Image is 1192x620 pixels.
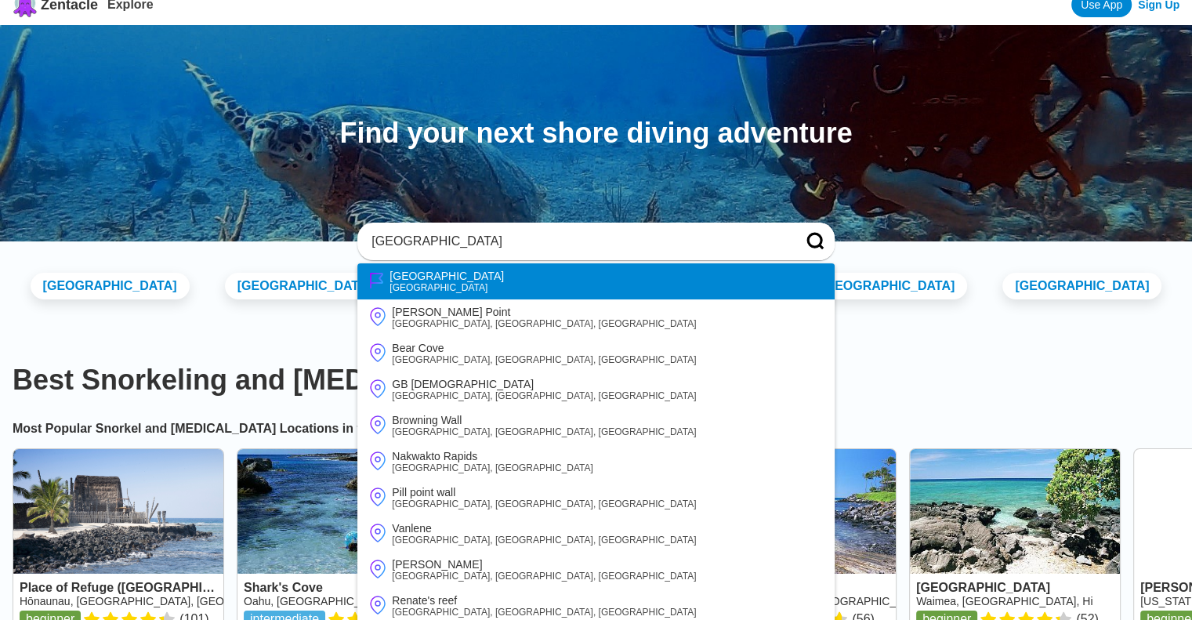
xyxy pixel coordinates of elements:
[808,273,967,299] a: [GEOGRAPHIC_DATA]
[392,594,696,607] div: Renate's reef
[392,342,696,354] div: Bear Cove
[392,522,696,535] div: Vanlene
[392,462,593,473] div: [GEOGRAPHIC_DATA], [GEOGRAPHIC_DATA]
[225,273,384,299] a: [GEOGRAPHIC_DATA]
[13,364,1179,397] h1: Best Snorkeling and [MEDICAL_DATA] Sites in the World
[392,414,696,426] div: Browning Wall
[389,270,504,282] div: [GEOGRAPHIC_DATA]
[392,450,593,462] div: Nakwakto Rapids
[392,318,696,329] div: [GEOGRAPHIC_DATA], [GEOGRAPHIC_DATA], [GEOGRAPHIC_DATA]
[392,390,696,401] div: [GEOGRAPHIC_DATA], [GEOGRAPHIC_DATA], [GEOGRAPHIC_DATA]
[392,354,696,365] div: [GEOGRAPHIC_DATA], [GEOGRAPHIC_DATA], [GEOGRAPHIC_DATA]
[392,607,696,618] div: [GEOGRAPHIC_DATA], [GEOGRAPHIC_DATA], [GEOGRAPHIC_DATA]
[31,273,190,299] a: [GEOGRAPHIC_DATA]
[389,282,504,293] div: [GEOGRAPHIC_DATA]
[392,306,696,318] div: [PERSON_NAME] Point
[392,558,696,571] div: [PERSON_NAME]
[392,571,696,582] div: [GEOGRAPHIC_DATA], [GEOGRAPHIC_DATA], [GEOGRAPHIC_DATA]
[13,422,1179,436] h2: Most Popular Snorkel and [MEDICAL_DATA] Locations in the World
[392,426,696,437] div: [GEOGRAPHIC_DATA], [GEOGRAPHIC_DATA], [GEOGRAPHIC_DATA]
[370,234,784,249] input: Enter a city, state, or country
[1002,273,1161,299] a: [GEOGRAPHIC_DATA]
[392,486,696,499] div: Pill point wall
[392,499,696,509] div: [GEOGRAPHIC_DATA], [GEOGRAPHIC_DATA], [GEOGRAPHIC_DATA]
[392,535,696,546] div: [GEOGRAPHIC_DATA], [GEOGRAPHIC_DATA], [GEOGRAPHIC_DATA]
[392,378,696,390] div: GB [DEMOGRAPHIC_DATA]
